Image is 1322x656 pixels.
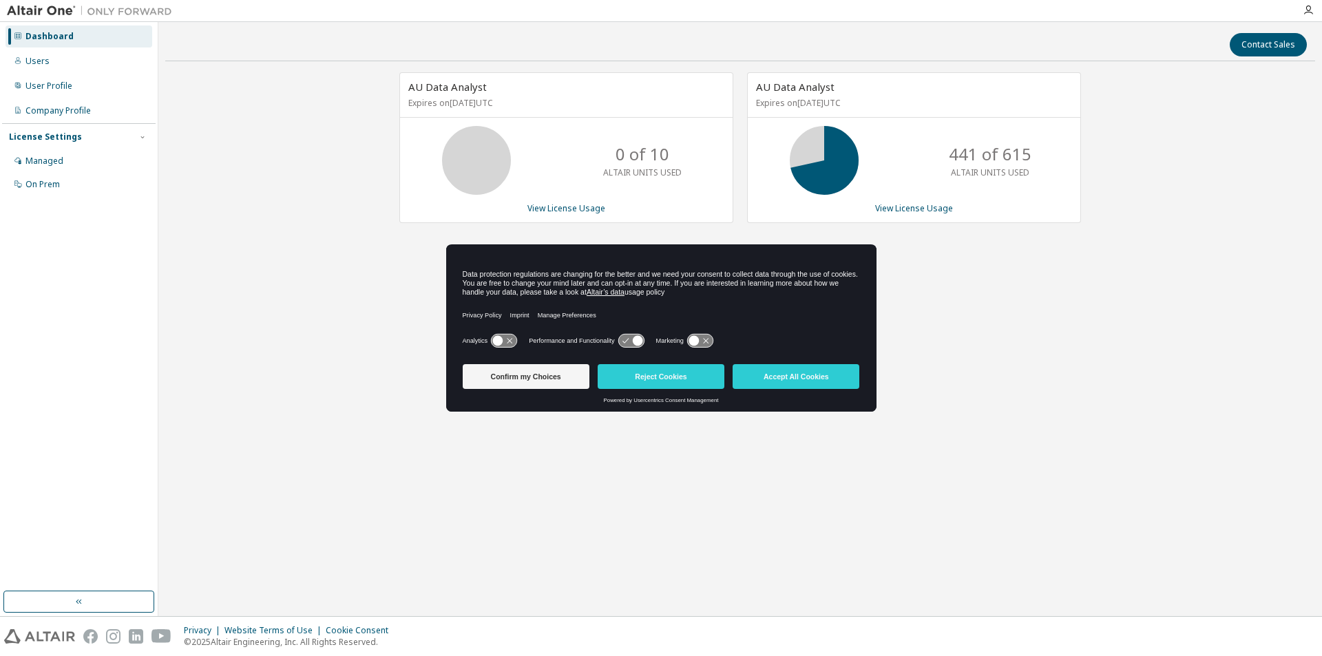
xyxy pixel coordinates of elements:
[756,97,1069,109] p: Expires on [DATE] UTC
[151,629,171,644] img: youtube.svg
[527,202,605,214] a: View License Usage
[951,167,1029,178] p: ALTAIR UNITS USED
[184,625,224,636] div: Privacy
[1230,33,1307,56] button: Contact Sales
[7,4,179,18] img: Altair One
[25,179,60,190] div: On Prem
[4,629,75,644] img: altair_logo.svg
[408,97,721,109] p: Expires on [DATE] UTC
[25,56,50,67] div: Users
[603,167,682,178] p: ALTAIR UNITS USED
[949,142,1031,166] p: 441 of 615
[408,80,487,94] span: AU Data Analyst
[83,629,98,644] img: facebook.svg
[25,81,72,92] div: User Profile
[25,156,63,167] div: Managed
[106,629,120,644] img: instagram.svg
[129,629,143,644] img: linkedin.svg
[184,636,397,648] p: © 2025 Altair Engineering, Inc. All Rights Reserved.
[756,80,835,94] span: AU Data Analyst
[25,105,91,116] div: Company Profile
[326,625,397,636] div: Cookie Consent
[616,142,669,166] p: 0 of 10
[875,202,953,214] a: View License Usage
[224,625,326,636] div: Website Terms of Use
[9,131,82,142] div: License Settings
[25,31,74,42] div: Dashboard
